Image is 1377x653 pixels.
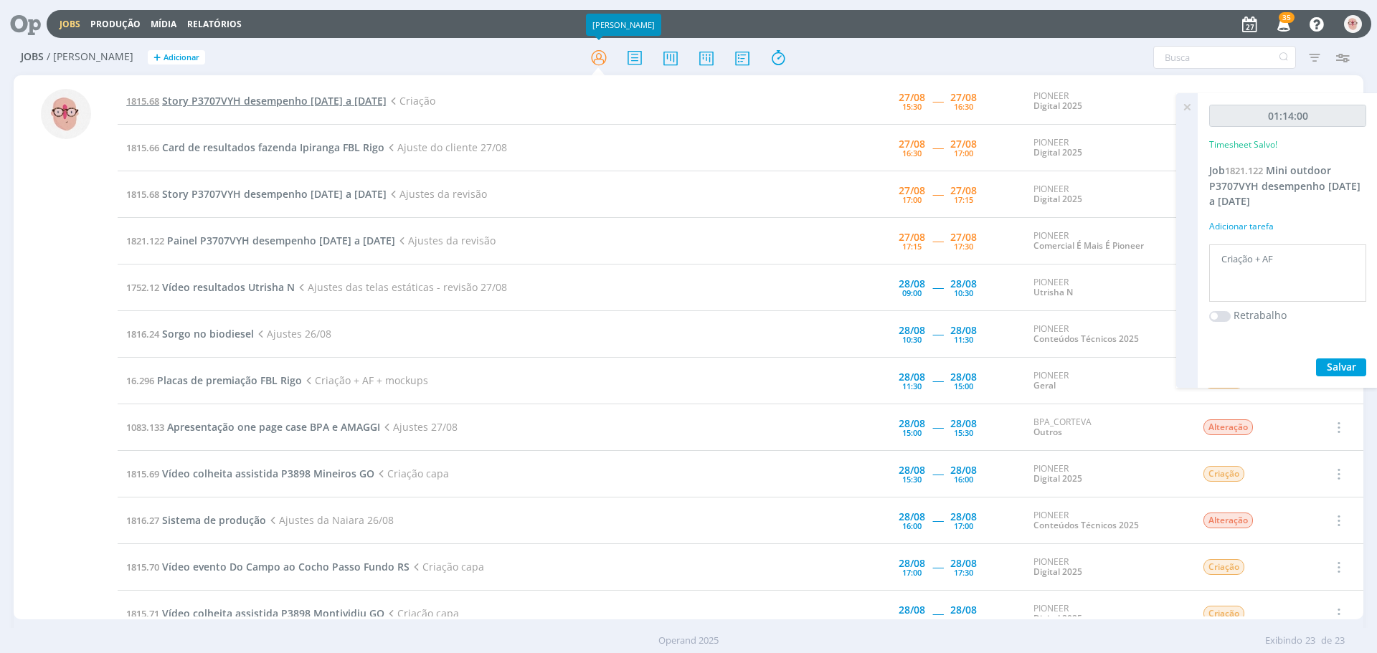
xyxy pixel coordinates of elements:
[902,615,922,623] div: 17:30
[146,19,181,30] button: Mídia
[266,513,394,527] span: Ajustes da Naiara 26/08
[126,513,266,527] a: 1816.27Sistema de produção
[1033,557,1181,578] div: PIONEER
[295,280,507,294] span: Ajustes das telas estáticas - revisão 27/08
[126,141,159,154] span: 1815.66
[126,374,154,387] span: 16.296
[1209,163,1361,208] a: Job1821.122Mini outdoor P3707VYH desempenho [DATE] a [DATE]
[1203,513,1253,528] span: Alteração
[1203,466,1244,482] span: Criação
[1327,360,1356,373] span: Salvar
[902,382,922,390] div: 11:30
[899,605,925,615] div: 28/08
[1033,604,1181,624] div: PIONEER
[1203,606,1244,621] span: Criação
[899,419,925,429] div: 28/08
[126,606,384,620] a: 1815.71Vídeo colheita assistida P3898 Montividiu GO
[932,280,943,294] span: -----
[126,327,254,340] a: 1816.24Sorgo no biodiesel
[1225,164,1263,177] span: 1821.122
[954,522,973,530] div: 17:00
[126,234,164,247] span: 1821.122
[1203,559,1244,575] span: Criação
[902,522,922,530] div: 16:00
[21,51,44,63] span: Jobs
[1268,11,1297,37] button: 35
[126,467,374,480] a: 1815.69Vídeo colheita assistida P3898 Mineiros GO
[954,382,973,390] div: 15:00
[162,187,387,201] span: Story P3707VYH desempenho [DATE] a [DATE]
[126,607,159,620] span: 1815.71
[950,232,977,242] div: 27/08
[899,92,925,103] div: 27/08
[162,467,374,480] span: Vídeo colheita assistida P3898 Mineiros GO
[950,325,977,335] div: 28/08
[1033,138,1181,158] div: PIONEER
[1033,566,1082,578] a: Digital 2025
[902,568,922,576] div: 17:00
[1033,612,1082,624] a: Digital 2025
[950,139,977,149] div: 27/08
[1033,277,1181,298] div: PIONEER
[60,18,80,30] a: Jobs
[183,19,246,30] button: Relatórios
[86,19,145,30] button: Produção
[1209,163,1361,208] span: Mini outdoor P3707VYH desempenho [DATE] a [DATE]
[1316,358,1366,376] button: Salvar
[1209,138,1277,151] p: Timesheet Salvo!
[899,558,925,568] div: 28/08
[954,242,973,250] div: 17:30
[126,140,384,154] a: 1815.66Card de resultados fazenda Ipiranga FBL Rigo
[954,103,973,110] div: 16:30
[1033,100,1082,112] a: Digital 2025
[126,560,410,573] a: 1815.70Vídeo evento Do Campo ao Cocho Passo Fundo RS
[954,475,973,483] div: 16:00
[899,372,925,382] div: 28/08
[126,188,159,201] span: 1815.68
[902,289,922,297] div: 09:00
[932,187,943,201] span: -----
[954,429,973,437] div: 15:30
[950,372,977,382] div: 28/08
[1203,419,1253,435] span: Alteração
[902,429,922,437] div: 15:00
[1033,510,1181,531] div: PIONEER
[1279,12,1295,23] span: 35
[950,605,977,615] div: 28/08
[1033,324,1181,345] div: PIONEER
[162,606,384,620] span: Vídeo colheita assistida P3898 Montividiu GO
[374,467,449,480] span: Criação capa
[1033,379,1056,391] a: Geral
[157,373,302,387] span: Placas de premiação FBL Rigo
[254,327,331,340] span: Ajustes 26/08
[167,234,395,247] span: Painel P3707VYH desempenho [DATE] a [DATE]
[1033,193,1082,205] a: Digital 2025
[899,186,925,196] div: 27/08
[302,373,428,387] span: Criação + AF + mockups
[950,558,977,568] div: 28/08
[950,279,977,289] div: 28/08
[1033,239,1144,252] a: Comercial É Mais É Pioneer
[954,568,973,576] div: 17:30
[410,560,484,573] span: Criação capa
[1033,371,1181,391] div: PIONEER
[902,335,922,343] div: 10:30
[950,92,977,103] div: 27/08
[1033,91,1181,112] div: PIONEER
[126,95,159,108] span: 1815.68
[41,89,91,139] img: A
[1321,634,1332,648] span: de
[899,512,925,522] div: 28/08
[1033,286,1073,298] a: Utrisha N
[162,327,254,340] span: Sorgo no biodiesel
[899,232,925,242] div: 27/08
[932,373,943,387] span: -----
[902,196,922,204] div: 17:00
[954,149,973,157] div: 17:00
[950,512,977,522] div: 28/08
[162,94,387,108] span: Story P3707VYH desempenho [DATE] a [DATE]
[954,289,973,297] div: 10:30
[126,187,387,201] a: 1815.68Story P3707VYH desempenho [DATE] a [DATE]
[162,560,410,573] span: Vídeo evento Do Campo ao Cocho Passo Fundo RS
[395,234,496,247] span: Ajustes da revisão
